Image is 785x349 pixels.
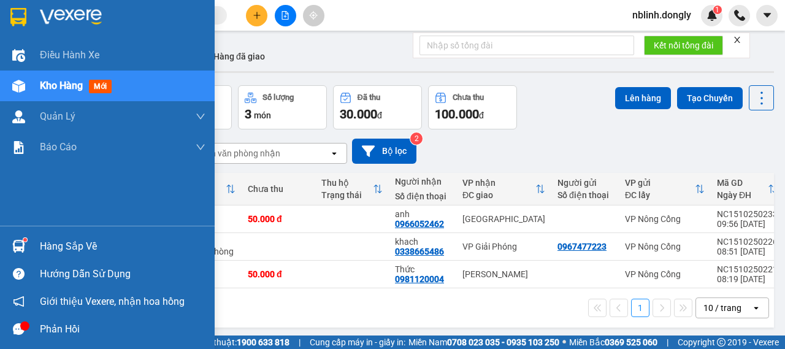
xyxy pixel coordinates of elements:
button: 1 [631,299,649,317]
span: Cung cấp máy in - giấy in: [310,336,405,349]
span: down [196,142,205,152]
span: Miền Bắc [569,336,657,349]
button: Chưa thu100.000đ [428,85,517,129]
span: | [299,336,301,349]
div: Số điện thoại [557,190,613,200]
span: down [196,112,205,121]
span: 30.000 [340,107,377,121]
strong: CHUYỂN PHÁT NHANH ĐÔNG LÝ [26,10,103,50]
span: ⚪️ [562,340,566,345]
button: Bộ lọc [352,139,416,164]
img: phone-icon [734,10,745,21]
div: VP gửi [625,178,695,188]
div: Ngày ĐH [717,190,768,200]
sup: 1 [23,238,27,242]
img: warehouse-icon [12,110,25,123]
span: SĐT XE [43,52,83,65]
button: Hàng đã giao [204,42,275,71]
div: 0338665486 [395,247,444,256]
svg: open [329,148,339,158]
svg: open [751,303,761,313]
div: 50.000 đ [248,214,309,224]
div: Phản hồi [40,320,205,339]
div: khach [395,237,450,247]
div: VP Nông Cống [625,214,705,224]
div: [GEOGRAPHIC_DATA] [462,214,545,224]
strong: 0369 525 060 [605,337,657,347]
span: Điều hành xe [40,47,99,63]
span: món [254,110,271,120]
span: notification [13,296,25,307]
div: Người gửi [557,178,613,188]
span: | [667,336,668,349]
div: Hướng dẫn sử dụng [40,265,205,283]
span: aim [309,11,318,20]
img: icon-new-feature [706,10,718,21]
span: 100.000 [435,107,479,121]
span: nblinh.dongly [622,7,701,23]
span: caret-down [762,10,773,21]
span: mới [89,80,112,93]
div: NC1510250226 [717,237,778,247]
span: NC1510250210 [104,50,178,63]
div: Chưa thu [248,184,309,194]
div: VP Nông Cống [625,242,705,251]
div: 50.000 đ [248,269,309,279]
div: Thu hộ [321,178,373,188]
div: Chưa thu [453,93,484,102]
div: 0967477223 [557,242,607,251]
img: logo [6,36,25,79]
div: Mã GD [717,178,768,188]
div: Hàng sắp về [40,237,205,256]
span: Giới thiệu Vexere, nhận hoa hồng [40,294,185,309]
span: đ [377,110,382,120]
button: aim [303,5,324,26]
img: logo-vxr [10,8,26,26]
div: 0966052462 [395,219,444,229]
button: Đã thu30.000đ [333,85,422,129]
div: [PERSON_NAME] [462,269,545,279]
img: solution-icon [12,141,25,154]
span: message [13,323,25,335]
button: Kết nối tổng đài [644,36,723,55]
div: Đã thu [358,93,380,102]
th: Toggle SortBy [711,173,784,205]
button: plus [246,5,267,26]
div: VP Giải Phóng [462,242,545,251]
div: NC1510250221 [717,264,778,274]
button: caret-down [756,5,778,26]
span: Hỗ trợ kỹ thuật: [177,336,289,349]
div: Người nhận [395,177,450,186]
button: file-add [275,5,296,26]
sup: 1 [713,6,722,14]
div: Trạng thái [321,190,373,200]
span: Báo cáo [40,139,77,155]
span: đ [479,110,484,120]
strong: PHIẾU BIÊN NHẬN [31,67,98,94]
div: 0981120004 [395,274,444,284]
div: 08:51 [DATE] [717,247,778,256]
div: NC1510250233 [717,209,778,219]
div: ĐC giao [462,190,535,200]
div: VP Nông Cống [625,269,705,279]
strong: 0708 023 035 - 0935 103 250 [447,337,559,347]
th: Toggle SortBy [619,173,711,205]
div: Thức [395,264,450,274]
th: Toggle SortBy [456,173,551,205]
span: 3 [245,107,251,121]
div: 09:56 [DATE] [717,219,778,229]
input: Nhập số tổng đài [419,36,634,55]
span: file-add [281,11,289,20]
button: Lên hàng [615,87,671,109]
span: question-circle [13,268,25,280]
span: Quản Lý [40,109,75,124]
span: plus [253,11,261,20]
strong: 1900 633 818 [237,337,289,347]
button: Tạo Chuyến [677,87,743,109]
span: copyright [717,338,726,347]
div: VP nhận [462,178,535,188]
span: close [733,36,741,44]
span: 1 [715,6,719,14]
img: warehouse-icon [12,240,25,253]
sup: 2 [410,132,423,145]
